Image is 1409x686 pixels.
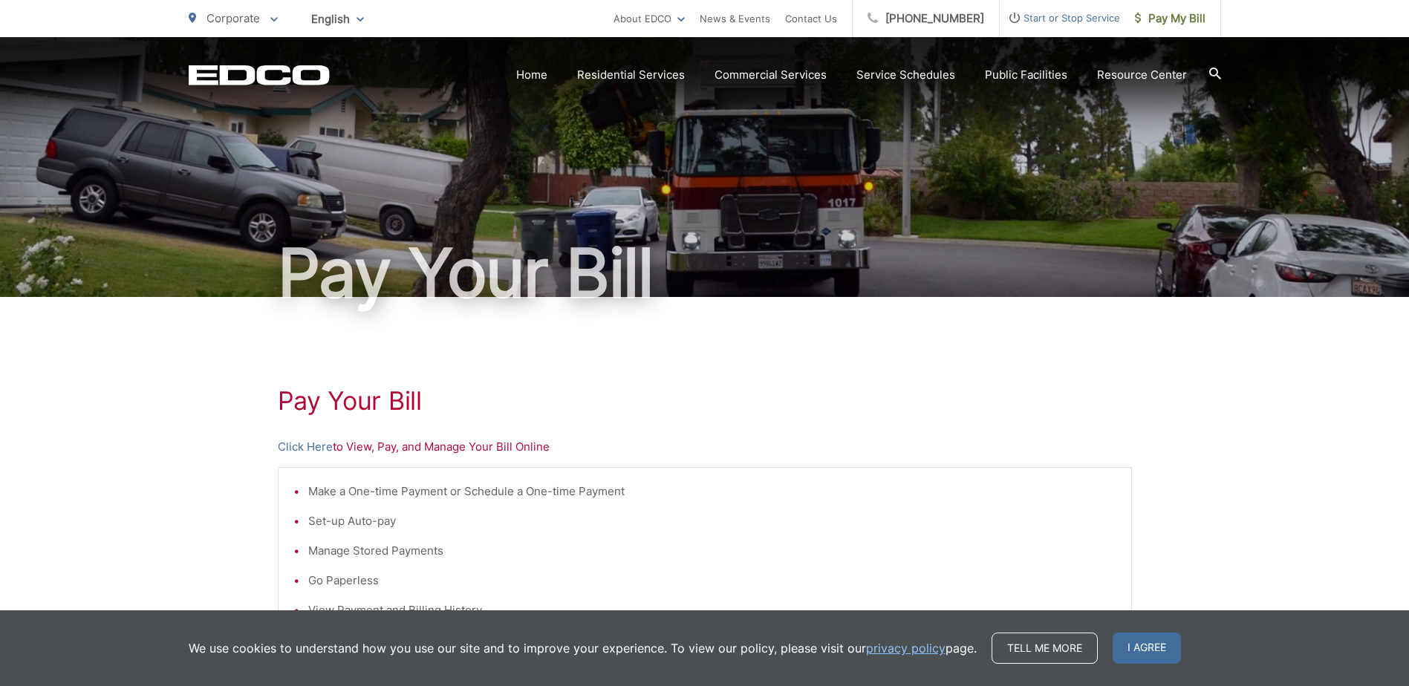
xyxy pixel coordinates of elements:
[308,572,1116,589] li: Go Paperless
[308,601,1116,619] li: View Payment and Billing History
[300,6,375,32] span: English
[189,639,977,657] p: We use cookies to understand how you use our site and to improve your experience. To view our pol...
[992,633,1098,664] a: Tell me more
[614,10,685,27] a: About EDCO
[516,66,547,84] a: Home
[308,512,1116,530] li: Set-up Auto-pay
[715,66,827,84] a: Commercial Services
[278,438,333,456] a: Click Here
[1097,66,1187,84] a: Resource Center
[278,438,1132,456] p: to View, Pay, and Manage Your Bill Online
[189,65,330,85] a: EDCD logo. Return to the homepage.
[1113,633,1181,664] span: I agree
[866,639,946,657] a: privacy policy
[785,10,837,27] a: Contact Us
[308,542,1116,560] li: Manage Stored Payments
[206,11,260,25] span: Corporate
[1135,10,1205,27] span: Pay My Bill
[189,236,1221,310] h1: Pay Your Bill
[856,66,955,84] a: Service Schedules
[700,10,770,27] a: News & Events
[577,66,685,84] a: Residential Services
[985,66,1067,84] a: Public Facilities
[308,483,1116,500] li: Make a One-time Payment or Schedule a One-time Payment
[278,386,1132,416] h1: Pay Your Bill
